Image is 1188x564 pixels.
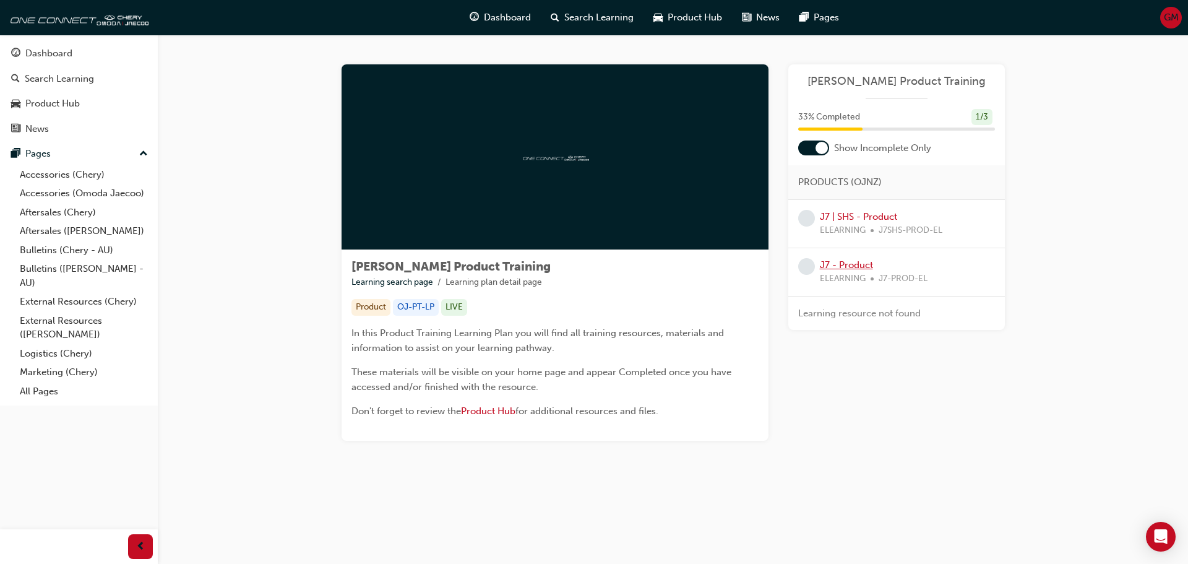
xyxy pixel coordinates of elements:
[798,210,815,227] span: learningRecordVerb_NONE-icon
[15,311,153,344] a: External Resources ([PERSON_NAME])
[834,141,931,155] span: Show Incomplete Only
[820,272,866,286] span: ELEARNING
[1146,522,1176,552] div: Open Intercom Messenger
[798,258,815,275] span: learningRecordVerb_NONE-icon
[25,122,49,136] div: News
[798,74,995,89] a: [PERSON_NAME] Product Training
[484,11,531,25] span: Dashboard
[820,259,873,271] a: J7 - Product
[15,259,153,292] a: Bulletins ([PERSON_NAME] - AU)
[564,11,634,25] span: Search Learning
[11,98,20,110] span: car-icon
[541,5,643,30] a: search-iconSearch Learning
[5,142,153,165] button: Pages
[790,5,849,30] a: pages-iconPages
[820,211,897,222] a: J7 | SHS - Product
[460,5,541,30] a: guage-iconDashboard
[470,10,479,25] span: guage-icon
[756,11,780,25] span: News
[15,241,153,260] a: Bulletins (Chery - AU)
[1164,11,1179,25] span: GM
[971,109,992,126] div: 1 / 3
[798,110,860,124] span: 33 % Completed
[11,74,20,85] span: search-icon
[15,292,153,311] a: External Resources (Chery)
[11,124,20,135] span: news-icon
[351,367,734,393] span: These materials will be visible on your home page and appear Completed once you have accessed and...
[15,344,153,363] a: Logistics (Chery)
[6,5,148,30] img: oneconnect
[820,223,866,238] span: ELEARNING
[521,151,589,163] img: oneconnect
[15,382,153,401] a: All Pages
[11,48,20,59] span: guage-icon
[136,539,145,555] span: prev-icon
[351,277,433,287] a: Learning search page
[351,259,551,274] span: [PERSON_NAME] Product Training
[879,223,942,238] span: J7SHS-PROD-EL
[798,308,921,319] span: Learning resource not found
[351,406,461,417] span: Don't forget to review the
[351,299,390,316] div: Product
[5,92,153,115] a: Product Hub
[15,165,153,184] a: Accessories (Chery)
[653,10,663,25] span: car-icon
[25,46,72,61] div: Dashboard
[798,175,882,189] span: PRODUCTS (OJNZ)
[393,299,439,316] div: OJ-PT-LP
[5,118,153,141] a: News
[11,149,20,160] span: pages-icon
[515,406,658,417] span: for additional resources and files.
[15,184,153,203] a: Accessories (Omoda Jaecoo)
[445,275,542,290] li: Learning plan detail page
[25,97,80,111] div: Product Hub
[732,5,790,30] a: news-iconNews
[25,72,94,86] div: Search Learning
[5,40,153,142] button: DashboardSearch LearningProduct HubNews
[461,406,515,417] a: Product Hub
[15,222,153,241] a: Aftersales ([PERSON_NAME])
[25,147,51,161] div: Pages
[15,203,153,222] a: Aftersales (Chery)
[441,299,467,316] div: LIVE
[15,363,153,382] a: Marketing (Chery)
[551,10,559,25] span: search-icon
[1160,7,1182,28] button: GM
[879,272,928,286] span: J7-PROD-EL
[742,10,751,25] span: news-icon
[5,42,153,65] a: Dashboard
[139,146,148,162] span: up-icon
[799,10,809,25] span: pages-icon
[5,67,153,90] a: Search Learning
[351,328,726,354] span: In this Product Training Learning Plan you will find all training resources, materials and inform...
[814,11,839,25] span: Pages
[668,11,722,25] span: Product Hub
[643,5,732,30] a: car-iconProduct Hub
